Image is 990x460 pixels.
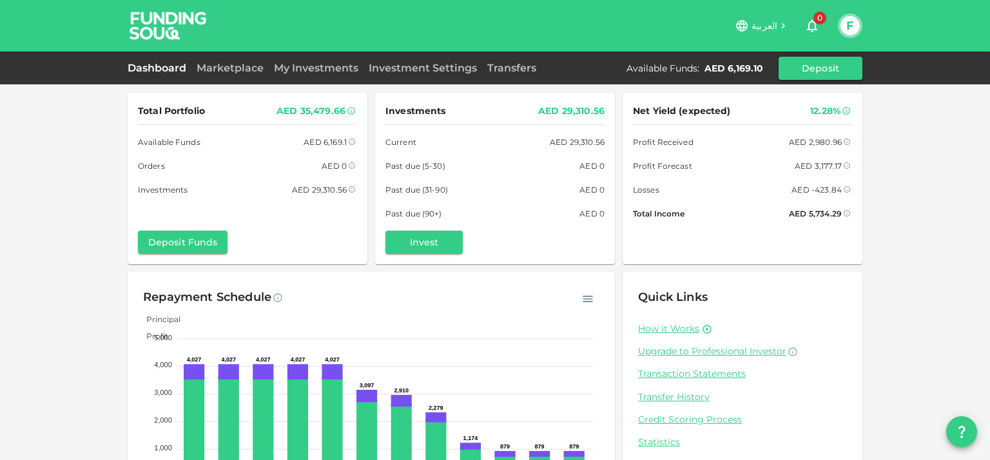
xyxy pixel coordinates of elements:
span: Available Funds [138,135,200,149]
span: Current [385,135,416,149]
a: How it Works [638,323,699,335]
button: 0 [799,13,825,39]
span: Profit Forecast [633,159,692,173]
span: Profit Received [633,135,694,149]
div: Available Funds : [626,62,699,75]
a: Upgrade to Professional Investor [638,345,847,358]
a: Credit Scoring Process [638,414,847,426]
button: Deposit [779,57,862,80]
a: Dashboard [128,62,191,74]
div: AED 6,169.10 [704,62,763,75]
a: Transaction Statements [638,368,847,380]
div: AED 6,169.1 [304,135,347,149]
span: 0 [813,12,826,24]
tspan: 1,000 [154,444,172,452]
span: Past due (5-30) [385,159,445,173]
span: Quick Links [638,290,708,304]
tspan: 4,000 [154,361,172,369]
span: Profit [137,331,168,341]
span: Past due (90+) [385,207,442,220]
button: question [946,416,977,447]
tspan: 2,000 [154,416,172,424]
span: العربية [752,20,777,32]
span: Principal [137,314,180,324]
div: AED 0 [579,159,605,173]
a: My Investments [269,62,364,74]
a: Investment Settings [364,62,482,74]
span: Orders [138,159,165,173]
tspan: 5,000 [154,334,172,341]
div: AED 35,479.66 [277,103,345,119]
div: AED 0 [322,159,347,173]
div: AED 29,310.56 [550,135,605,149]
div: AED 5,734.29 [789,207,842,220]
span: Net Yield (expected) [633,103,731,119]
button: Invest [385,231,463,254]
div: AED 0 [579,207,605,220]
tspan: 3,000 [154,388,172,396]
a: Transfers [482,62,541,74]
div: 12.28% [810,103,840,119]
span: Past due (31-90) [385,183,448,196]
span: Upgrade to Professional Investor [638,345,786,357]
a: Transfer History [638,391,847,403]
div: AED 0 [579,183,605,196]
span: Total Income [633,207,684,220]
div: AED 29,310.56 [538,103,605,119]
div: Repayment Schedule [143,287,271,308]
button: Deposit Funds [138,231,228,254]
div: AED 3,177.17 [795,159,842,173]
div: AED 2,980.96 [789,135,842,149]
a: Marketplace [191,62,269,74]
a: Statistics [638,436,847,448]
div: AED 29,310.56 [292,183,347,196]
div: AED -423.84 [791,183,842,196]
span: Total Portfolio [138,103,205,119]
span: Losses [633,183,659,196]
span: Investments [385,103,445,119]
button: F [840,16,860,35]
span: Investments [138,183,188,196]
